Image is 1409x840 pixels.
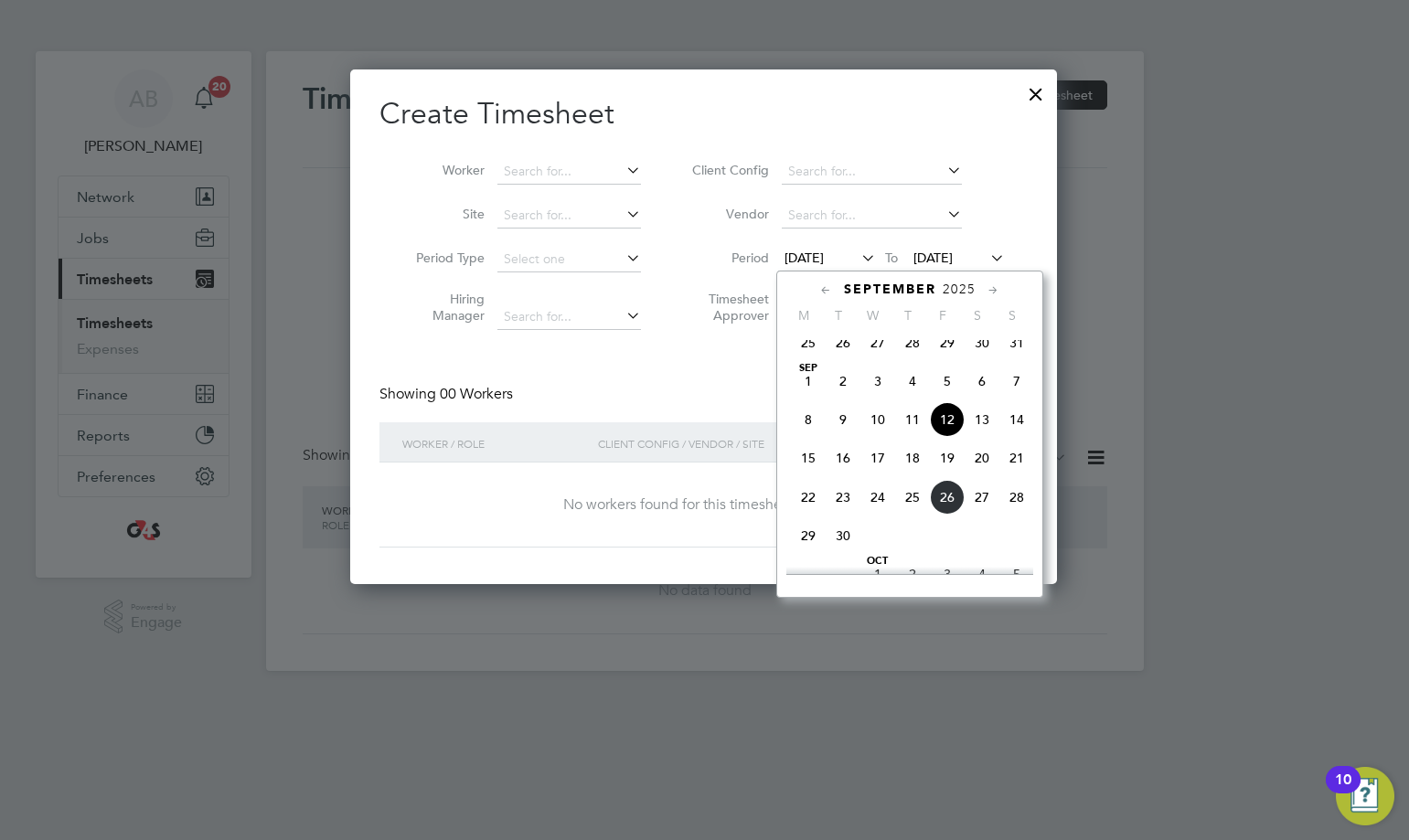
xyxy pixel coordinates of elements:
span: 2025 [943,282,976,297]
span: 17 [860,441,895,475]
span: 30 [826,518,860,553]
span: 19 [930,441,965,475]
span: 22 [791,480,826,515]
span: 10 [860,402,895,437]
span: 14 [999,402,1034,437]
label: Timesheet Approver [687,291,769,324]
button: Open Resource Center, 10 new notifications [1336,767,1394,825]
input: Search for... [782,203,962,229]
span: 2 [895,557,930,591]
span: 27 [965,480,999,515]
div: Worker / Role [398,422,593,464]
span: 27 [860,325,895,360]
label: Period Type [402,250,485,266]
input: Search for... [497,159,641,185]
span: 6 [965,364,999,399]
span: 25 [791,325,826,360]
input: Search for... [782,159,962,185]
span: Sep [791,364,826,373]
label: Client Config [687,162,769,178]
span: 15 [791,441,826,475]
span: 20 [965,441,999,475]
span: 28 [999,480,1034,515]
span: 31 [999,325,1034,360]
span: [DATE] [785,250,824,266]
div: 10 [1335,780,1351,803]
span: 5 [930,364,965,399]
span: To [880,246,903,270]
span: 00 Workers [440,385,513,403]
span: 1 [791,364,826,399]
span: 4 [895,364,930,399]
span: M [786,307,821,324]
span: W [856,307,891,324]
span: 5 [999,557,1034,591]
span: 16 [826,441,860,475]
div: No workers found for this timesheet period. [398,495,1009,515]
label: Hiring Manager [402,291,485,324]
span: 23 [826,480,860,515]
span: Oct [860,557,895,566]
span: September [844,282,936,297]
span: F [925,307,960,324]
span: 25 [895,480,930,515]
span: 29 [930,325,965,360]
span: 8 [791,402,826,437]
span: 2 [826,364,860,399]
span: 3 [860,364,895,399]
span: 11 [895,402,930,437]
label: Site [402,206,485,222]
h2: Create Timesheet [379,95,1028,133]
input: Search for... [497,203,641,229]
input: Select one [497,247,641,272]
span: 1 [860,557,895,591]
span: 29 [791,518,826,553]
span: S [995,307,1030,324]
span: [DATE] [913,250,953,266]
span: 3 [930,557,965,591]
span: 24 [860,480,895,515]
span: 4 [965,557,999,591]
label: Worker [402,162,485,178]
span: 28 [895,325,930,360]
span: 26 [930,480,965,515]
span: T [891,307,925,324]
span: 12 [930,402,965,437]
span: 9 [826,402,860,437]
span: 30 [965,325,999,360]
span: 13 [965,402,999,437]
span: 26 [826,325,860,360]
span: S [960,307,995,324]
div: Client Config / Vendor / Site [593,422,887,464]
label: Period [687,250,769,266]
span: 18 [895,441,930,475]
input: Search for... [497,304,641,330]
div: Showing [379,385,517,404]
span: 21 [999,441,1034,475]
label: Vendor [687,206,769,222]
span: 7 [999,364,1034,399]
span: T [821,307,856,324]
